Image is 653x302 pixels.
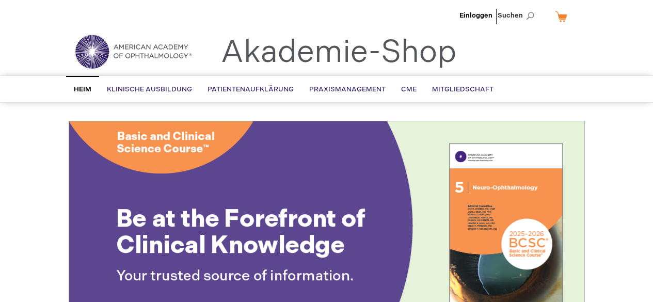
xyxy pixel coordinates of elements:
[401,85,417,93] font: CME
[498,11,523,20] font: Suchen
[309,85,386,93] font: Praxismanagement
[74,85,91,93] font: Heim
[432,85,493,93] font: Mitgliedschaft
[221,34,456,71] a: Akademie-Shop
[459,11,492,20] a: Einloggen
[107,85,192,93] font: Klinische Ausbildung
[208,85,294,93] font: Patientenaufklärung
